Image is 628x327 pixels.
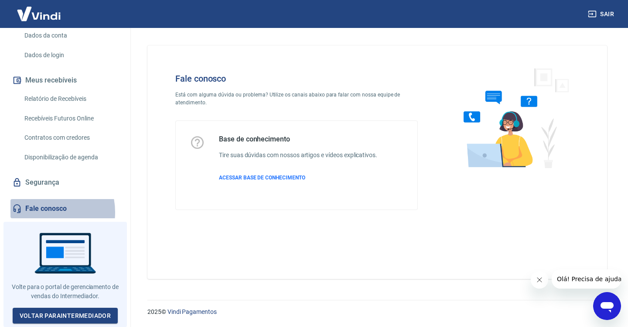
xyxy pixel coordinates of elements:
a: Voltar paraIntermediador [13,308,118,324]
button: Sair [586,6,618,22]
iframe: Mensagem da empresa [552,269,621,289]
img: Fale conosco [446,59,579,176]
a: Relatório de Recebíveis [21,90,120,108]
span: ACESSAR BASE DE CONHECIMENTO [219,175,305,181]
img: Vindi [10,0,67,27]
iframe: Fechar mensagem [531,271,548,289]
a: Contratos com credores [21,129,120,147]
a: Dados da conta [21,27,120,45]
a: Disponibilização de agenda [21,148,120,166]
a: Vindi Pagamentos [167,308,217,315]
h6: Tire suas dúvidas com nossos artigos e vídeos explicativos. [219,151,377,160]
h4: Fale conosco [175,73,418,84]
button: Meus recebíveis [10,71,120,90]
a: Dados de login [21,46,120,64]
iframe: Botão para abrir a janela de mensagens [593,292,621,320]
a: Segurança [10,173,120,192]
a: Fale conosco [10,199,120,218]
h5: Base de conhecimento [219,135,377,144]
p: 2025 © [147,307,607,317]
a: ACESSAR BASE DE CONHECIMENTO [219,174,377,182]
p: Está com alguma dúvida ou problema? Utilize os canais abaixo para falar com nossa equipe de atend... [175,91,418,107]
span: Olá! Precisa de ajuda? [5,6,73,13]
a: Recebíveis Futuros Online [21,110,120,127]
